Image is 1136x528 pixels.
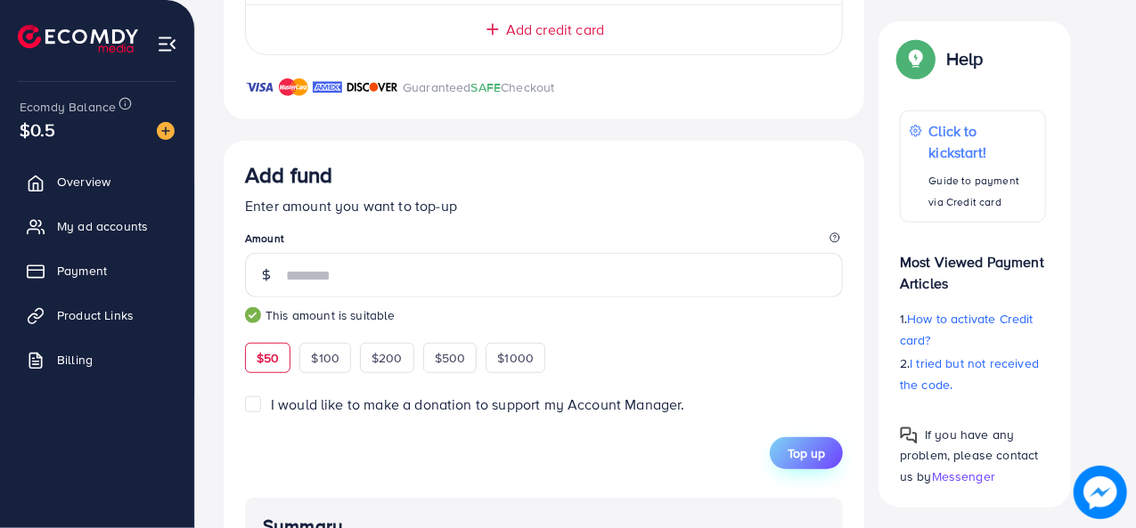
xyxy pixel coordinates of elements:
[245,162,332,188] h3: Add fund
[347,77,398,98] img: brand
[13,164,181,199] a: Overview
[497,349,534,367] span: $1000
[929,170,1036,213] p: Guide to payment via Credit card
[929,120,1036,163] p: Click to kickstart!
[471,78,502,96] span: SAFE
[313,77,342,98] img: brand
[900,426,918,444] img: Popup guide
[946,48,984,69] p: Help
[245,306,843,324] small: This amount is suitable
[900,43,932,75] img: Popup guide
[57,351,93,369] span: Billing
[279,77,308,98] img: brand
[900,426,1039,484] span: If you have any problem, please contact us by
[900,237,1046,294] p: Most Viewed Payment Articles
[245,307,261,323] img: guide
[13,208,181,244] a: My ad accounts
[932,467,995,484] span: Messenger
[20,98,116,116] span: Ecomdy Balance
[57,262,107,280] span: Payment
[13,342,181,378] a: Billing
[1078,470,1122,514] img: image
[311,349,339,367] span: $100
[57,217,148,235] span: My ad accounts
[57,306,134,324] span: Product Links
[271,394,685,414] span: I would like to make a donation to support my Account Manager.
[57,173,110,191] span: Overview
[403,77,555,98] p: Guaranteed Checkout
[900,310,1034,349] span: How to activate Credit card?
[18,25,138,53] img: logo
[900,308,1046,351] p: 1.
[13,253,181,288] a: Payment
[257,349,279,367] span: $50
[900,353,1046,395] p: 2.
[245,195,843,216] p: Enter amount you want to top-up
[900,354,1039,394] span: I tried but not received the code.
[788,444,825,462] span: Top up
[157,34,177,54] img: menu
[20,117,56,142] span: $0.5
[435,349,466,367] span: $500
[372,349,403,367] span: $200
[770,437,843,469] button: Top up
[506,20,604,40] span: Add credit card
[157,122,175,140] img: image
[245,77,274,98] img: brand
[13,297,181,333] a: Product Links
[245,231,843,253] legend: Amount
